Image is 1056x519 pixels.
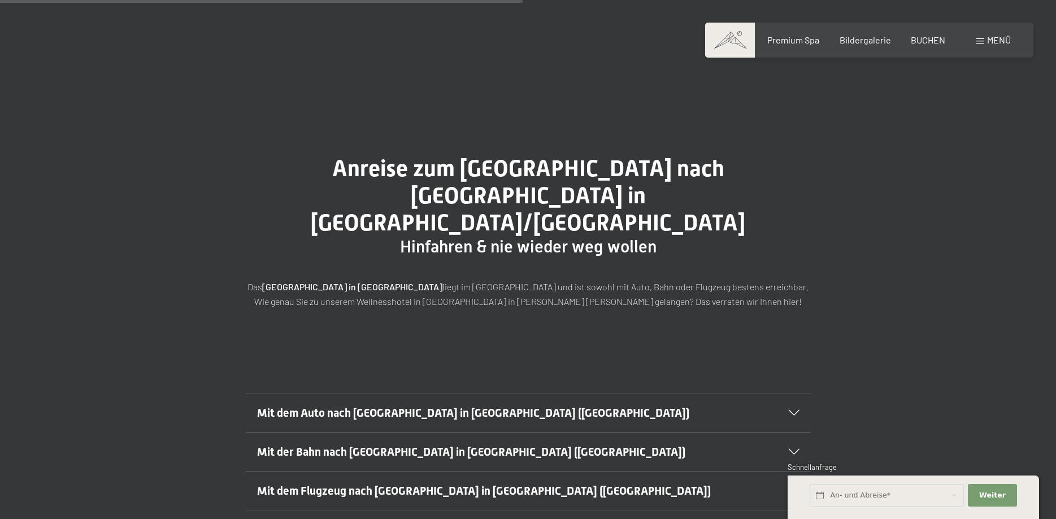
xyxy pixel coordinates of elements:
[788,463,837,472] span: Schnellanfrage
[911,34,945,45] a: BUCHEN
[257,406,689,420] span: Mit dem Auto nach [GEOGRAPHIC_DATA] in [GEOGRAPHIC_DATA] ([GEOGRAPHIC_DATA])
[311,155,745,236] span: Anreise zum [GEOGRAPHIC_DATA] nach [GEOGRAPHIC_DATA] in [GEOGRAPHIC_DATA]/[GEOGRAPHIC_DATA]
[257,445,685,459] span: Mit der Bahn nach [GEOGRAPHIC_DATA] in [GEOGRAPHIC_DATA] ([GEOGRAPHIC_DATA])
[262,281,442,292] strong: [GEOGRAPHIC_DATA] in [GEOGRAPHIC_DATA]
[979,490,1006,500] span: Weiter
[987,34,1011,45] span: Menü
[257,484,711,498] span: Mit dem Flugzeug nach [GEOGRAPHIC_DATA] in [GEOGRAPHIC_DATA] ([GEOGRAPHIC_DATA])
[767,34,819,45] a: Premium Spa
[840,34,891,45] a: Bildergalerie
[246,280,811,308] p: Das liegt im [GEOGRAPHIC_DATA] und ist sowohl mit Auto, Bahn oder Flugzeug bestens erreichbar. Wi...
[400,237,657,256] span: Hinfahren & nie wieder weg wollen
[968,484,1016,507] button: Weiter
